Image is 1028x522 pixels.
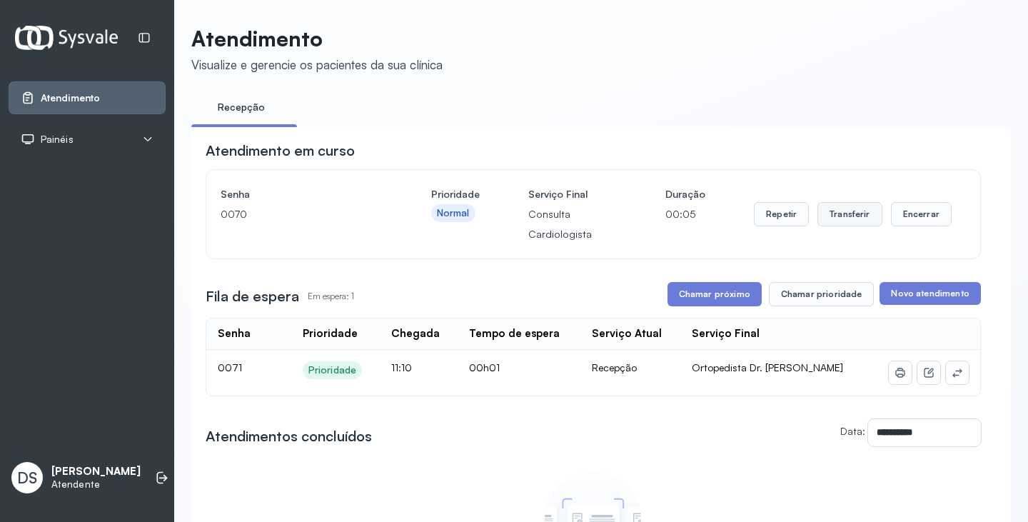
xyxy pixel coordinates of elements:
a: Recepção [191,96,291,119]
h4: Senha [221,184,383,204]
h4: Serviço Final [528,184,617,204]
span: 11:10 [391,361,412,373]
span: Atendimento [41,92,100,104]
button: Encerrar [891,202,952,226]
h4: Prioridade [431,184,480,204]
span: 00h01 [469,361,500,373]
div: Chegada [391,327,440,341]
div: Serviço Atual [592,327,662,341]
div: Normal [437,207,470,219]
p: Atendente [51,478,141,491]
p: 00:05 [665,204,705,224]
span: 0071 [218,361,242,373]
p: Consulta Cardiologista [528,204,617,244]
button: Repetir [754,202,809,226]
a: Atendimento [21,91,153,105]
button: Transferir [817,202,882,226]
div: Prioridade [308,364,356,376]
div: Recepção [592,361,670,374]
button: Chamar próximo [667,282,762,306]
h3: Atendimento em curso [206,141,355,161]
div: Tempo de espera [469,327,560,341]
div: Senha [218,327,251,341]
p: Em espera: 1 [308,286,354,306]
span: Ortopedista Dr. [PERSON_NAME] [692,361,843,373]
div: Prioridade [303,327,358,341]
button: Novo atendimento [880,282,980,305]
label: Data: [840,425,865,437]
img: Logotipo do estabelecimento [15,26,118,49]
p: [PERSON_NAME] [51,465,141,478]
h3: Fila de espera [206,286,299,306]
p: 0070 [221,204,383,224]
h4: Duração [665,184,705,204]
span: Painéis [41,134,74,146]
h3: Atendimentos concluídos [206,426,372,446]
button: Chamar prioridade [769,282,875,306]
div: Serviço Final [692,327,760,341]
div: Visualize e gerencie os pacientes da sua clínica [191,57,443,72]
p: Atendimento [191,26,443,51]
